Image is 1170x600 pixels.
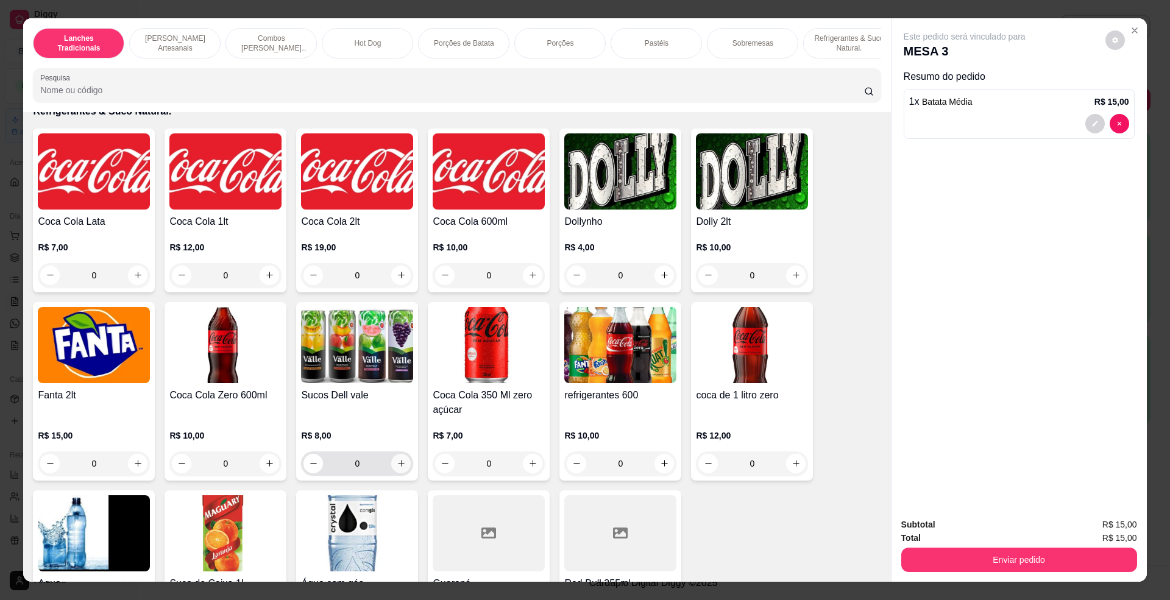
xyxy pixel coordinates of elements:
[38,576,150,591] h4: Agua
[547,38,573,48] p: Porções
[301,307,413,383] img: product-image
[909,94,973,109] p: 1 x
[1125,21,1144,40] button: Close
[169,495,282,571] img: product-image
[698,266,718,285] button: decrease-product-quantity
[654,454,674,473] button: increase-product-quantity
[43,34,114,53] p: Lanches Tradicionais
[128,266,147,285] button: increase-product-quantity
[786,454,806,473] button: increase-product-quantity
[172,454,191,473] button: decrease-product-quantity
[433,214,545,229] h4: Coca Cola 600ml
[433,429,545,442] p: R$ 7,00
[40,72,74,83] label: Pesquisa
[904,43,1026,60] p: MESA 3
[301,495,413,571] img: product-image
[1102,531,1137,545] span: R$ 15,00
[38,388,150,403] h4: Fanta 2lt
[301,576,413,591] h4: Água com gás
[169,133,282,210] img: product-image
[435,266,455,285] button: decrease-product-quantity
[904,69,1135,84] p: Resumo do pedido
[38,241,150,253] p: R$ 7,00
[38,495,150,571] img: product-image
[1110,114,1129,133] button: decrease-product-quantity
[303,266,323,285] button: decrease-product-quantity
[814,34,884,53] p: Refrigerantes & Suco Natural.
[696,307,808,383] img: product-image
[236,34,307,53] p: Combos [PERSON_NAME] Artesanais
[169,429,282,442] p: R$ 10,00
[696,133,808,210] img: product-image
[1102,518,1137,531] span: R$ 15,00
[433,388,545,417] h4: Coca Cola 350 Ml zero açúcar
[433,241,545,253] p: R$ 10,00
[303,454,323,473] button: decrease-product-quantity
[654,266,674,285] button: increase-product-quantity
[564,133,676,210] img: product-image
[38,214,150,229] h4: Coca Cola Lata
[169,307,282,383] img: product-image
[169,576,282,591] h4: Suco de Caixa 1L
[172,266,191,285] button: decrease-product-quantity
[696,429,808,442] p: R$ 12,00
[904,30,1026,43] p: Este pedido será vinculado para
[38,307,150,383] img: product-image
[786,266,806,285] button: increase-product-quantity
[301,388,413,403] h4: Sucos Dell vale
[434,38,494,48] p: Porções de Batata
[564,307,676,383] img: product-image
[169,388,282,403] h4: Coca Cola Zero 600ml
[301,241,413,253] p: R$ 19,00
[732,38,773,48] p: Sobremesas
[564,214,676,229] h4: Dollynho
[567,454,586,473] button: decrease-product-quantity
[564,576,676,591] h4: Red Bull 355ml
[564,241,676,253] p: R$ 4,00
[354,38,381,48] p: Hot Dog
[901,548,1137,572] button: Enviar pedido
[433,133,545,210] img: product-image
[433,576,545,591] h4: Guaraná
[260,266,279,285] button: increase-product-quantity
[1105,30,1125,50] button: decrease-product-quantity
[260,454,279,473] button: increase-product-quantity
[140,34,210,53] p: [PERSON_NAME] Artesanais
[169,214,282,229] h4: Coca Cola 1lt
[40,266,60,285] button: decrease-product-quantity
[564,429,676,442] p: R$ 10,00
[564,388,676,403] h4: refrigerantes 600
[391,454,411,473] button: increase-product-quantity
[901,520,935,529] strong: Subtotal
[523,266,542,285] button: increase-product-quantity
[301,429,413,442] p: R$ 8,00
[301,214,413,229] h4: Coca Cola 2lt
[698,454,718,473] button: decrease-product-quantity
[696,214,808,229] h4: Dolly 2lt
[567,266,586,285] button: decrease-product-quantity
[696,241,808,253] p: R$ 10,00
[40,454,60,473] button: decrease-product-quantity
[38,429,150,442] p: R$ 15,00
[1085,114,1105,133] button: decrease-product-quantity
[435,454,455,473] button: decrease-product-quantity
[901,533,921,543] strong: Total
[645,38,668,48] p: Pastéis
[433,307,545,383] img: product-image
[128,454,147,473] button: increase-product-quantity
[1094,96,1129,108] p: R$ 15,00
[301,133,413,210] img: product-image
[523,454,542,473] button: increase-product-quantity
[922,97,973,107] span: Batata Média
[391,266,411,285] button: increase-product-quantity
[696,388,808,403] h4: coca de 1 litro zero
[40,84,863,96] input: Pesquisa
[169,241,282,253] p: R$ 12,00
[38,133,150,210] img: product-image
